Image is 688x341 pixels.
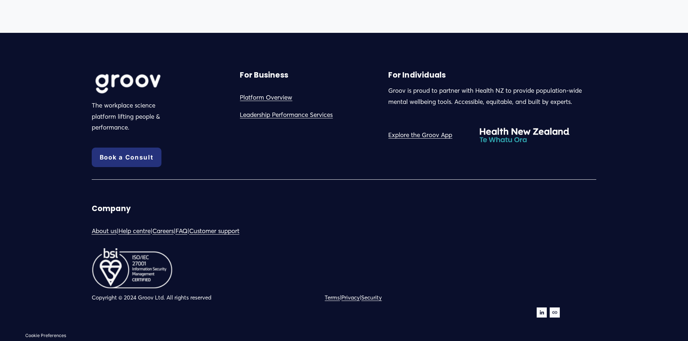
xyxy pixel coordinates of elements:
a: Explore the Groov App [388,130,452,141]
strong: For Individuals [388,70,446,80]
a: LinkedIn [537,307,547,318]
a: About us [92,226,117,237]
a: Careers [152,226,174,237]
a: Help centre [118,226,151,237]
strong: Company [92,204,131,214]
a: Leadership Performance Services [240,109,333,121]
a: Security [361,293,382,303]
a: Book a Consult [92,148,161,167]
a: Platform Overview [240,92,292,103]
a: Customer support [189,226,239,237]
a: Terms [325,293,340,303]
a: FAQ [176,226,187,237]
p: | | | | [92,226,342,237]
a: Privacy [341,293,360,303]
button: Cookie Preferences [25,333,66,338]
p: Groov is proud to partner with Health NZ to provide population-wide mental wellbeing tools. Acces... [388,85,596,107]
a: URL [550,307,560,318]
p: The workplace science platform lifting people & performance. [92,100,173,133]
section: Manage previously selected cookie options [22,330,70,341]
p: Copyright © 2024 Groov Ltd. All rights reserved [92,293,342,303]
p: | | [325,293,490,303]
strong: For Business [240,70,288,80]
